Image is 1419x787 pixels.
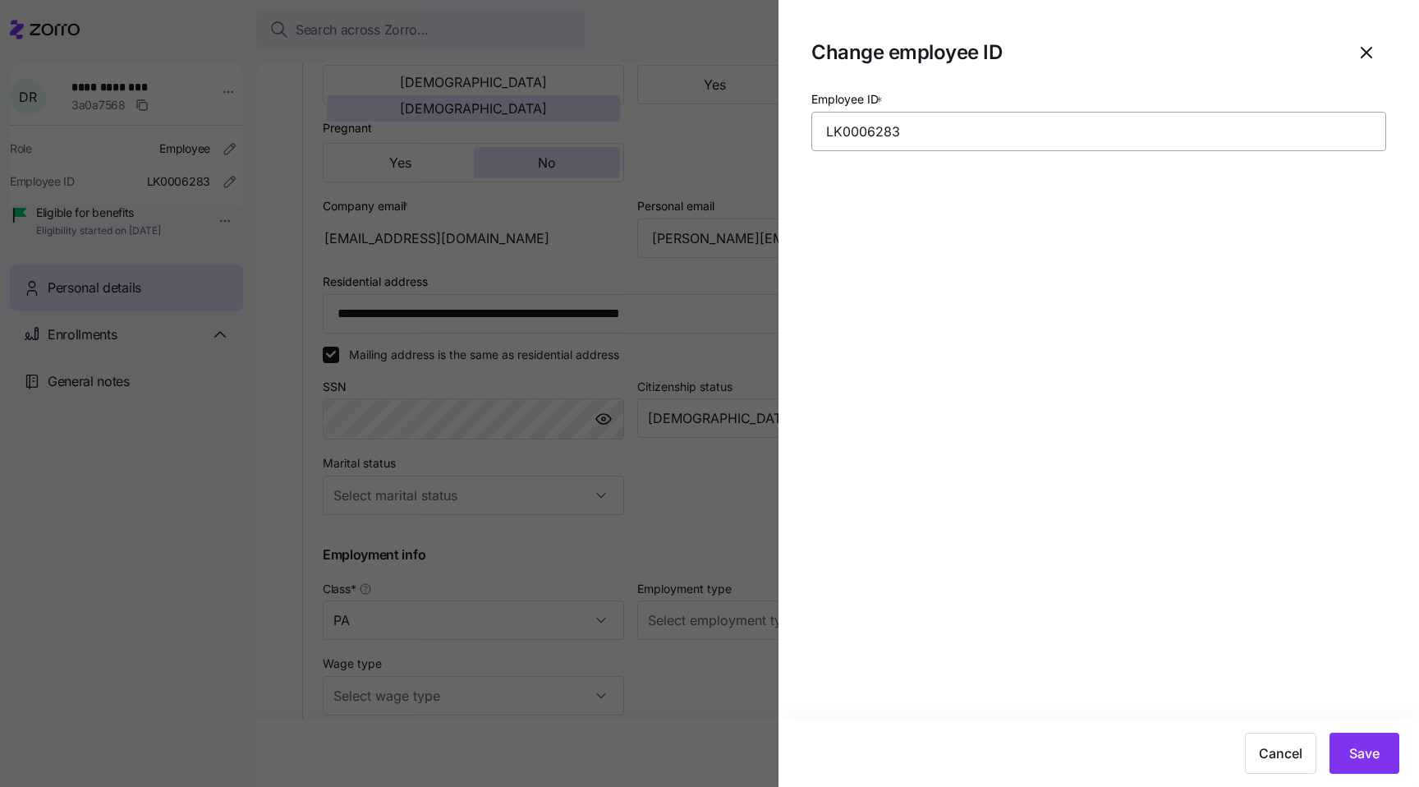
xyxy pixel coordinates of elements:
span: Save [1349,743,1380,763]
h1: Change employee ID [811,39,1334,65]
button: Save [1329,733,1399,774]
label: Employee ID [811,90,886,108]
span: Cancel [1259,743,1302,763]
input: Type employee id [811,112,1386,151]
button: Cancel [1245,733,1316,774]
